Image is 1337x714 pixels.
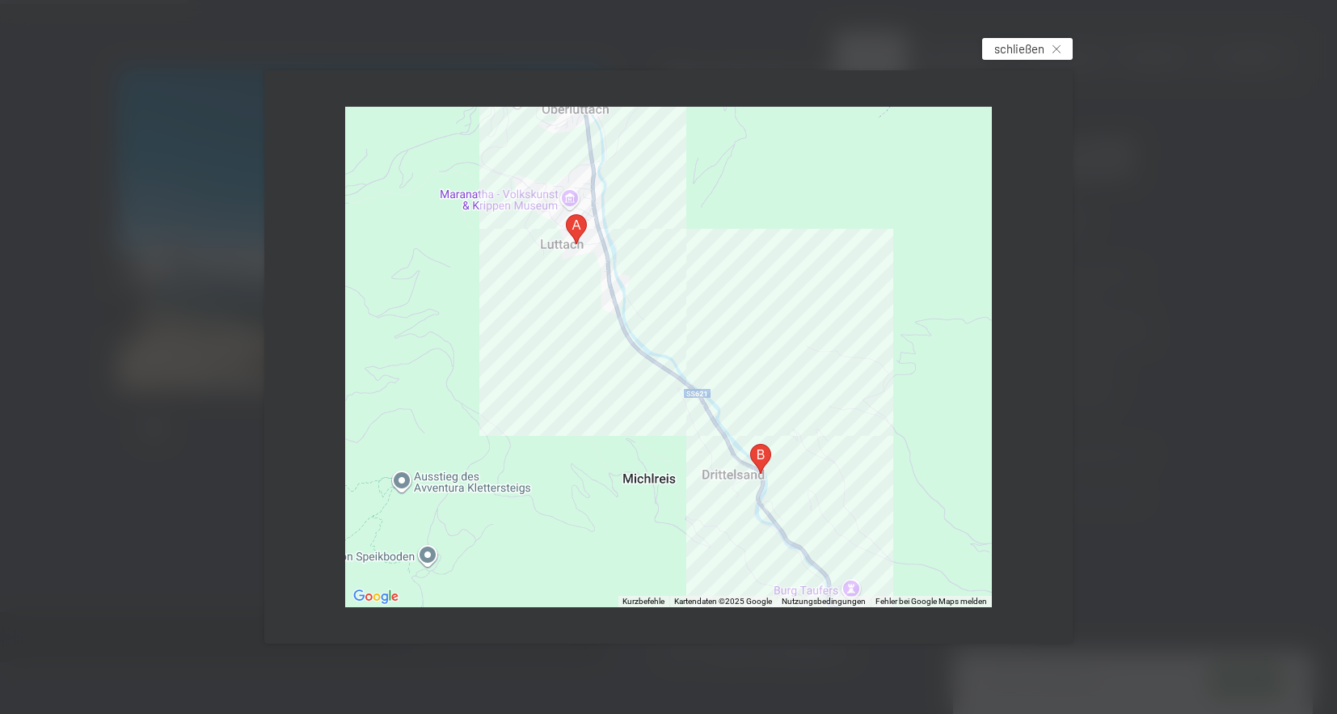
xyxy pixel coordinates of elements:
[349,586,403,607] img: Google
[750,444,771,474] div: Costa di Tures, 6, 39032 Campo Tures BZ, Italien
[674,597,772,606] span: Kartendaten ©2025 Google
[622,596,664,607] button: Kurzbefehle
[566,214,587,244] div: Dorfstraße, 11, 39030 Luttach, Autonome Provinz Bozen - Südtirol, Italien
[782,597,866,606] a: Nutzungsbedingungen (wird in neuem Tab geöffnet)
[994,40,1044,57] span: schließen
[349,586,403,607] a: Dieses Gebiet in Google Maps öffnen (in neuem Fenster)
[875,597,987,606] a: Fehler bei Google Maps melden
